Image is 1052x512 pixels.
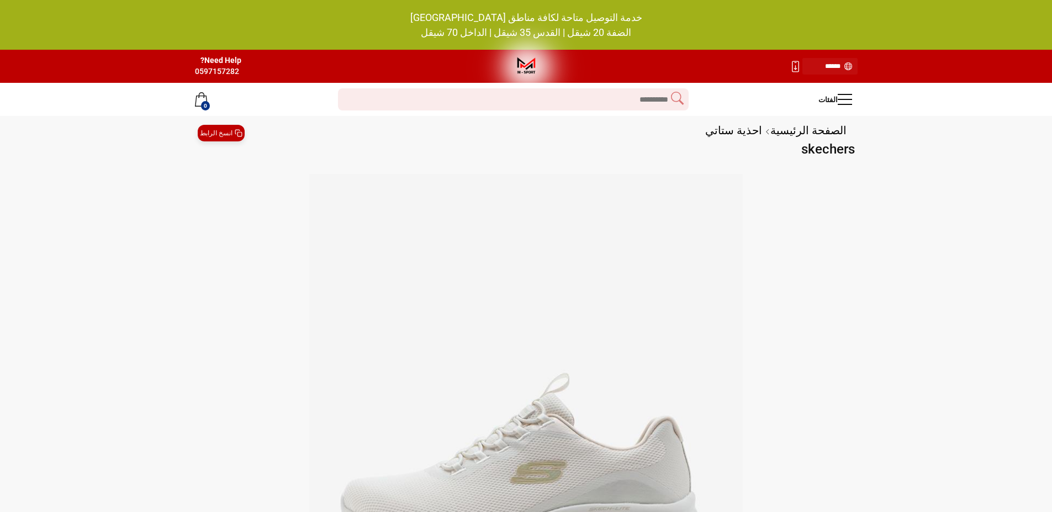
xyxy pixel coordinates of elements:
a: احذية ستاتي [705,124,762,137]
div: نحميل التطبيق [789,60,802,73]
p: الضفة 20 شيقل | القدس 35 شيقل | الداخل 70 شيقل [10,25,1042,40]
button: انسخ الرابط [198,125,245,141]
strong: 0 [201,101,210,110]
a: الفئات [818,83,858,116]
img: LOGO [512,52,540,80]
a: الصفحة الرئيسية [770,124,847,137]
a: 0597157282 [195,67,239,76]
h1: skechers [198,141,855,157]
a: 0 [194,83,208,116]
p: خدمة التوصيل متاحة لكافة مناطق [GEOGRAPHIC_DATA] [10,10,1042,25]
a: Need Help? [200,55,241,65]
